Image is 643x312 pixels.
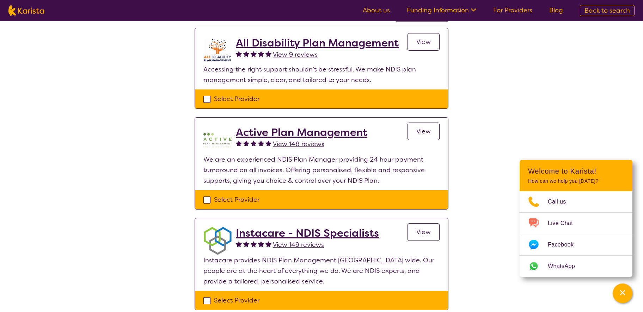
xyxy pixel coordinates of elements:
[408,123,440,140] a: View
[203,37,232,64] img: at5vqv0lot2lggohlylh.jpg
[520,191,632,277] ul: Choose channel
[548,218,581,229] span: Live Chat
[203,154,440,186] p: We are an experienced NDIS Plan Manager providing 24 hour payment turnaround on all invoices. Off...
[258,241,264,247] img: fullstar
[613,283,632,303] button: Channel Menu
[243,241,249,247] img: fullstar
[548,239,582,250] span: Facebook
[520,160,632,277] div: Channel Menu
[407,6,476,14] a: Funding Information
[408,223,440,241] a: View
[408,33,440,51] a: View
[584,6,630,15] span: Back to search
[251,241,257,247] img: fullstar
[203,126,232,154] img: pypzb5qm7jexfhutod0x.png
[363,6,390,14] a: About us
[273,50,318,59] span: View 9 reviews
[236,37,399,49] a: All Disability Plan Management
[549,6,563,14] a: Blog
[236,126,367,139] a: Active Plan Management
[548,261,583,272] span: WhatsApp
[520,256,632,277] a: Web link opens in a new tab.
[203,64,440,85] p: Accessing the right support shouldn’t be stressful. We make NDIS plan management simple, clear, a...
[273,139,324,149] a: View 148 reviews
[265,140,271,146] img: fullstar
[548,196,575,207] span: Call us
[580,5,635,16] a: Back to search
[273,239,324,250] a: View 149 reviews
[243,51,249,57] img: fullstar
[251,140,257,146] img: fullstar
[8,5,44,16] img: Karista logo
[493,6,532,14] a: For Providers
[416,228,431,236] span: View
[528,167,624,175] h2: Welcome to Karista!
[273,241,324,249] span: View 149 reviews
[236,51,242,57] img: fullstar
[236,140,242,146] img: fullstar
[203,227,232,255] img: obkhna0zu27zdd4ubuus.png
[236,227,379,239] a: Instacare - NDIS Specialists
[265,51,271,57] img: fullstar
[203,255,440,287] p: Instacare provides NDIS Plan Management [GEOGRAPHIC_DATA] wide. Our people are at the heart of ev...
[251,51,257,57] img: fullstar
[416,38,431,46] span: View
[416,127,431,136] span: View
[258,51,264,57] img: fullstar
[273,140,324,148] span: View 148 reviews
[265,241,271,247] img: fullstar
[243,140,249,146] img: fullstar
[258,140,264,146] img: fullstar
[273,49,318,60] a: View 9 reviews
[528,178,624,184] p: How can we help you [DATE]?
[236,241,242,247] img: fullstar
